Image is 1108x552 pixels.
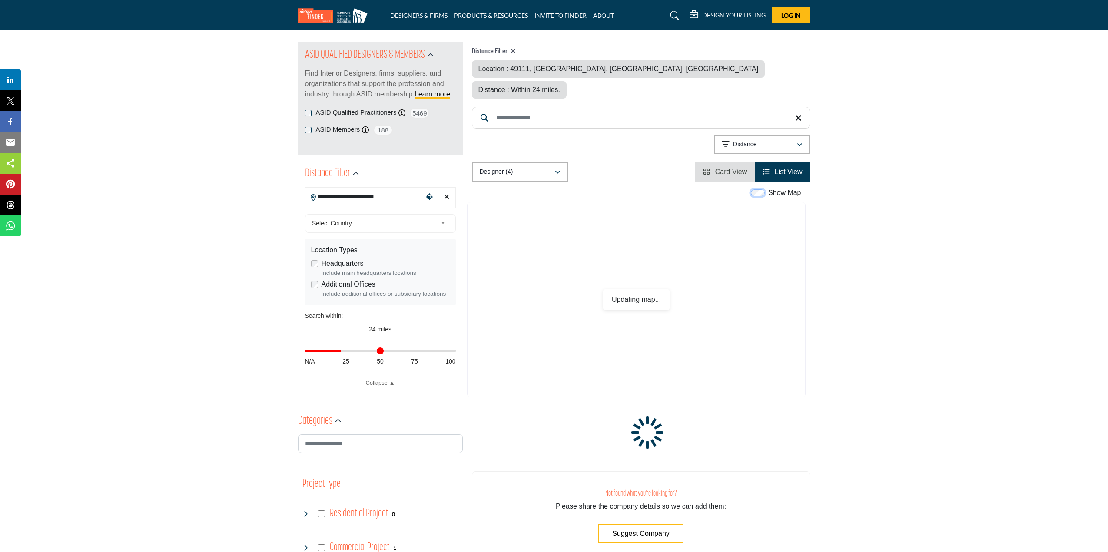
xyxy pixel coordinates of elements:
button: Suggest Company [598,524,683,543]
a: DESIGNERS & FIRMS [390,12,448,19]
label: Headquarters [322,258,364,269]
h3: Not found what you're looking for? [490,489,793,498]
input: Search Location [305,188,423,205]
span: 188 [373,125,393,136]
span: Please share the company details so we can add them: [556,502,726,510]
div: Search within: [305,311,456,321]
a: Learn more [415,90,450,98]
div: DESIGN YOUR LISTING [690,10,766,21]
div: 1 Results For Commercial Project [393,544,396,552]
b: 1 [393,545,396,551]
input: ASID Qualified Practitioners checkbox [305,110,312,116]
span: 25 [342,357,349,366]
div: 0 Results For Residential Project [392,510,395,518]
li: Card View [695,162,755,182]
div: Clear search location [440,188,453,207]
span: Distance : Within 24 miles. [478,86,561,93]
span: Location : 49111, [GEOGRAPHIC_DATA], [GEOGRAPHIC_DATA], [GEOGRAPHIC_DATA] [478,65,759,73]
input: Search Keyword [472,107,810,129]
input: Search Category [298,434,463,453]
p: Designer (4) [480,168,513,176]
span: Card View [715,168,747,175]
a: Collapse ▲ [305,379,456,387]
span: Suggest Company [612,530,670,537]
label: Show Map [768,188,801,198]
label: ASID Qualified Practitioners [316,108,397,118]
span: Log In [781,12,801,19]
span: 75 [411,357,418,366]
span: 50 [377,357,384,366]
h4: Distance Filter [472,47,810,56]
p: Distance [733,140,756,149]
div: Location Types [311,245,450,255]
span: 100 [445,357,455,366]
a: ABOUT [593,12,614,19]
li: List View [755,162,810,182]
div: Include main headquarters locations [322,269,450,278]
button: Log In [772,7,810,23]
a: INVITE TO FINDER [534,12,587,19]
h2: ASID QUALIFIED DESIGNERS & MEMBERS [305,47,425,63]
span: Select Country [312,218,437,228]
h5: DESIGN YOUR LISTING [702,11,766,19]
span: N/A [305,357,315,366]
input: Select Residential Project checkbox [318,510,325,517]
input: ASID Members checkbox [305,127,312,133]
h2: Distance Filter [305,166,350,182]
label: ASID Members [316,125,360,135]
a: View Card [703,168,747,175]
div: Include additional offices or subsidiary locations [322,290,450,298]
a: PRODUCTS & RESOURCES [454,12,528,19]
input: Select Commercial Project checkbox [318,544,325,551]
button: Distance [714,135,810,154]
label: Additional Offices [322,279,375,290]
a: Search [662,9,685,23]
button: Designer (4) [472,162,568,182]
h4: Residential Project: Types of projects range from simple residential renovations to highly comple... [330,506,388,521]
img: Site Logo [298,8,372,23]
div: Choose your current location [423,188,436,207]
button: Project Type [302,476,341,493]
a: View List [763,168,802,175]
span: 24 miles [369,326,391,333]
p: Find Interior Designers, firms, suppliers, and organizations that support the profession and indu... [305,68,456,99]
span: List View [775,168,803,175]
span: 5469 [410,108,429,119]
b: 0 [392,511,395,517]
h2: Categories [298,413,332,429]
